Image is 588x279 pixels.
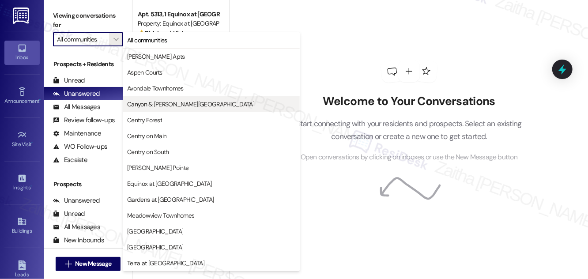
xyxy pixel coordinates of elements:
span: Centry on Main [127,132,166,140]
img: ResiDesk Logo [13,8,31,24]
div: Prospects [44,180,132,189]
div: All Messages [53,102,100,112]
span: • [32,140,33,146]
div: Unanswered [53,196,100,205]
span: [GEOGRAPHIC_DATA] [127,243,183,252]
i:  [113,36,118,43]
input: All communities [57,32,109,46]
label: Viewing conversations for [53,9,123,32]
span: Avondale Townhomes [127,84,183,93]
div: Prospects + Residents [44,60,132,69]
span: Terra at [GEOGRAPHIC_DATA] [127,259,204,268]
div: New Inbounds [53,236,104,245]
div: Review follow-ups [53,116,115,125]
a: Insights • [4,171,40,195]
div: Unread [53,76,85,85]
span: Canyon & [PERSON_NAME][GEOGRAPHIC_DATA] [127,100,254,109]
span: [PERSON_NAME] Apts [127,52,185,61]
strong: ⚠️ Risk Level: High [138,29,185,37]
span: Aspen Courts [127,68,162,77]
div: Escalate [53,155,87,165]
div: Apt. 5313, 1 Equinox at [GEOGRAPHIC_DATA] [138,10,219,19]
div: Unanswered [53,89,100,98]
span: Gardens at [GEOGRAPHIC_DATA] [127,195,214,204]
span: • [39,97,41,103]
span: [GEOGRAPHIC_DATA] [127,227,183,236]
h2: Welcome to Your Conversations [283,94,535,109]
div: Property: Equinox at [GEOGRAPHIC_DATA] [138,19,219,28]
div: All Messages [53,222,100,232]
button: New Message [56,257,121,271]
a: Buildings [4,214,40,238]
i:  [65,260,72,268]
span: New Message [75,259,111,268]
span: Meadowview Townhomes [127,211,194,220]
span: [PERSON_NAME] Pointe [127,163,188,172]
span: Open conversations by clicking on inboxes or use the New Message button [301,152,517,163]
span: • [30,183,32,189]
a: Inbox [4,41,40,64]
p: Start connecting with your residents and prospects. Select an existing conversation or create a n... [283,117,535,143]
div: Unread [53,209,85,219]
span: All communities [127,36,167,45]
div: WO Follow-ups [53,142,107,151]
a: Site Visit • [4,128,40,151]
span: Equinox at [GEOGRAPHIC_DATA] [127,179,211,188]
div: Maintenance [53,129,102,138]
span: Centry Forest [127,116,162,124]
span: Centry on South [127,147,169,156]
